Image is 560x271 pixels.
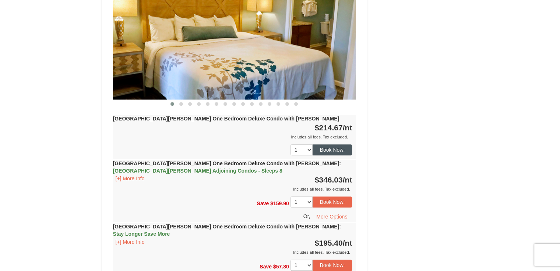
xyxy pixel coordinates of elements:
[113,249,352,256] div: Includes all fees. Tax excluded.
[343,176,352,184] span: /nt
[313,144,352,155] button: Book Now!
[315,239,343,247] span: $195.40
[113,224,341,237] strong: [GEOGRAPHIC_DATA][PERSON_NAME] One Bedroom Deluxe Condo with [PERSON_NAME]
[313,260,352,271] button: Book Now!
[113,238,147,246] button: [+] More Info
[343,123,352,132] span: /nt
[113,174,147,183] button: [+] More Info
[113,231,170,237] span: Stay Longer Save More
[313,196,352,207] button: Book Now!
[257,200,269,206] span: Save
[113,185,352,193] div: Includes all fees. Tax excluded.
[343,239,352,247] span: /nt
[315,176,343,184] span: $346.03
[113,160,341,174] strong: [GEOGRAPHIC_DATA][PERSON_NAME] One Bedroom Deluxe Condo with [PERSON_NAME]
[303,213,310,219] span: Or,
[315,123,352,132] strong: $214.67
[270,200,289,206] span: $159.90
[113,168,282,174] span: [GEOGRAPHIC_DATA][PERSON_NAME] Adjoining Condos - Sleeps 8
[113,116,339,122] strong: [GEOGRAPHIC_DATA][PERSON_NAME] One Bedroom Deluxe Condo with [PERSON_NAME]
[339,224,341,230] span: :
[260,264,272,270] span: Save
[339,160,341,166] span: :
[113,133,352,141] div: Includes all fees. Tax excluded.
[273,264,289,270] span: $57.80
[311,211,352,222] button: More Options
